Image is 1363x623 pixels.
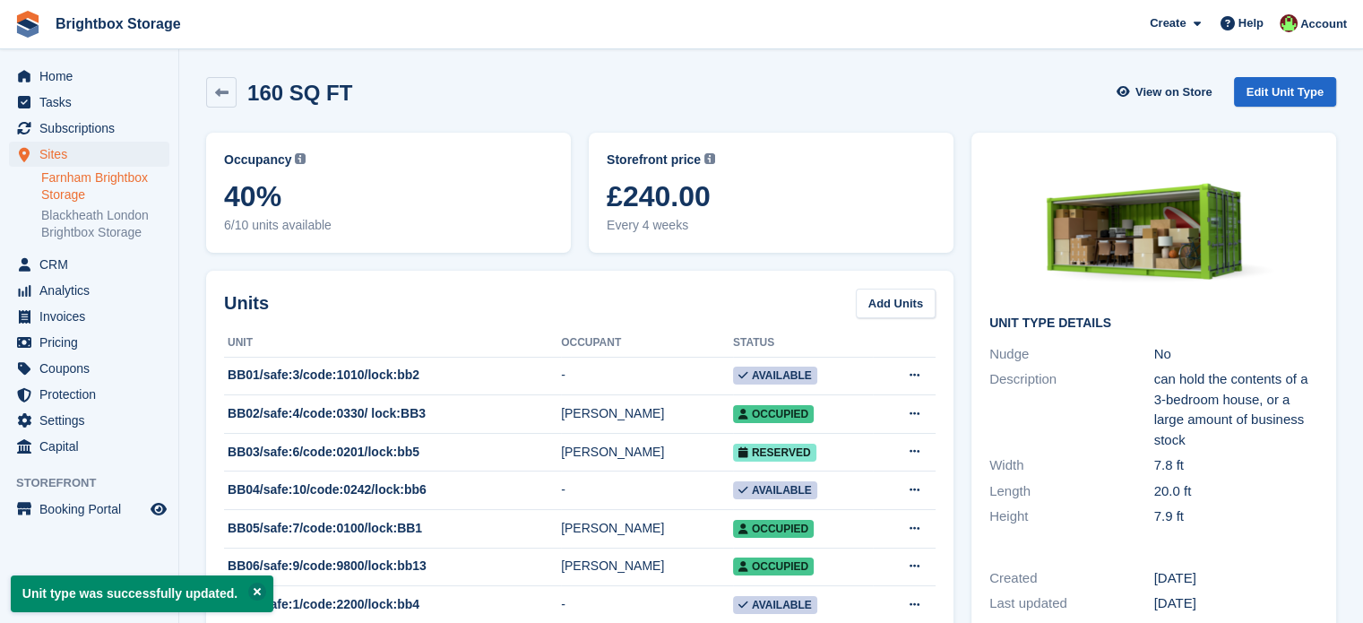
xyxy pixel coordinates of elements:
div: BB04/safe:10/code:0242/lock:bb6 [224,480,561,499]
div: [PERSON_NAME] [561,557,733,575]
h2: 160 SQ FT [247,81,352,105]
a: Preview store [148,498,169,520]
a: menu [9,356,169,381]
a: menu [9,142,169,167]
th: Unit [224,329,561,358]
img: icon-info-grey-7440780725fd019a000dd9b08b2336e03edf1995a4989e88bcd33f0948082b44.svg [295,153,306,164]
a: Brightbox Storage [48,9,188,39]
a: Edit Unit Type [1234,77,1336,107]
td: - [561,472,733,510]
img: icon-info-grey-7440780725fd019a000dd9b08b2336e03edf1995a4989e88bcd33f0948082b44.svg [704,153,715,164]
span: Storefront price [607,151,701,169]
span: Invoices [39,304,147,329]
div: Created [989,568,1154,589]
span: Reserved [733,444,816,462]
a: menu [9,330,169,355]
span: Storefront [16,474,178,492]
a: menu [9,278,169,303]
div: can hold the contents of a 3-bedroom house, or a large amount of business stock [1154,369,1319,450]
div: Height [989,506,1154,527]
span: CRM [39,252,147,277]
span: 40% [224,180,553,212]
div: Description [989,369,1154,450]
span: Settings [39,408,147,433]
span: Occupied [733,558,814,575]
span: Pricing [39,330,147,355]
div: 7.8 ft [1154,455,1319,476]
div: BB02/safe:4/code:0330/ lock:BB3 [224,404,561,423]
span: Protection [39,382,147,407]
a: menu [9,408,169,433]
img: stora-icon-8386f47178a22dfd0bd8f6a31ec36ba5ce8667c1dd55bd0f319d3a0aa187defe.svg [14,11,41,38]
img: BBS-160sqf-0170.png [1020,151,1289,302]
a: Farnham Brightbox Storage [41,169,169,203]
div: [PERSON_NAME] [561,404,733,423]
span: Capital [39,434,147,459]
div: [DATE] [1154,593,1319,614]
div: Nudge [989,344,1154,365]
div: [PERSON_NAME] [561,519,733,538]
a: menu [9,497,169,522]
div: BB03/safe:6/code:0201/lock:bb5 [224,443,561,462]
span: Available [733,596,817,614]
p: Unit type was successfully updated. [11,575,273,612]
a: menu [9,252,169,277]
span: Create [1150,14,1186,32]
a: Add Units [856,289,936,318]
img: Marlena [1280,14,1298,32]
h2: Unit Type details [989,316,1318,331]
div: Width [989,455,1154,476]
span: Tasks [39,90,147,115]
h2: Units [224,290,269,316]
th: Status [733,329,873,358]
a: menu [9,64,169,89]
a: menu [9,434,169,459]
span: Occupied [733,405,814,423]
span: Sites [39,142,147,167]
a: Blackheath London Brightbox Storage [41,207,169,241]
div: BB06/safe:9/code:9800/lock:bb13 [224,557,561,575]
td: - [561,357,733,395]
div: BB05/safe:7/code:0100/lock:BB1 [224,519,561,538]
div: BB01/safe:3/code:1010/lock:bb2 [224,366,561,385]
span: 6/10 units available [224,216,553,235]
a: menu [9,116,169,141]
span: Booking Portal [39,497,147,522]
div: BB07/safe:1/code:2200/lock:bb4 [224,595,561,614]
span: Every 4 weeks [607,216,936,235]
span: Available [733,481,817,499]
div: Last updated [989,593,1154,614]
a: View on Store [1115,77,1220,107]
div: [PERSON_NAME] [561,443,733,462]
span: Help [1238,14,1264,32]
span: Available [733,367,817,385]
div: [DATE] [1154,568,1319,589]
div: 20.0 ft [1154,481,1319,502]
a: menu [9,304,169,329]
span: Occupied [733,520,814,538]
span: Subscriptions [39,116,147,141]
span: Home [39,64,147,89]
div: Length [989,481,1154,502]
a: menu [9,382,169,407]
span: Analytics [39,278,147,303]
span: £240.00 [607,180,936,212]
div: No [1154,344,1319,365]
span: Coupons [39,356,147,381]
span: View on Store [1135,83,1212,101]
span: Occupancy [224,151,291,169]
span: Account [1300,15,1347,33]
th: Occupant [561,329,733,358]
a: menu [9,90,169,115]
div: 7.9 ft [1154,506,1319,527]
